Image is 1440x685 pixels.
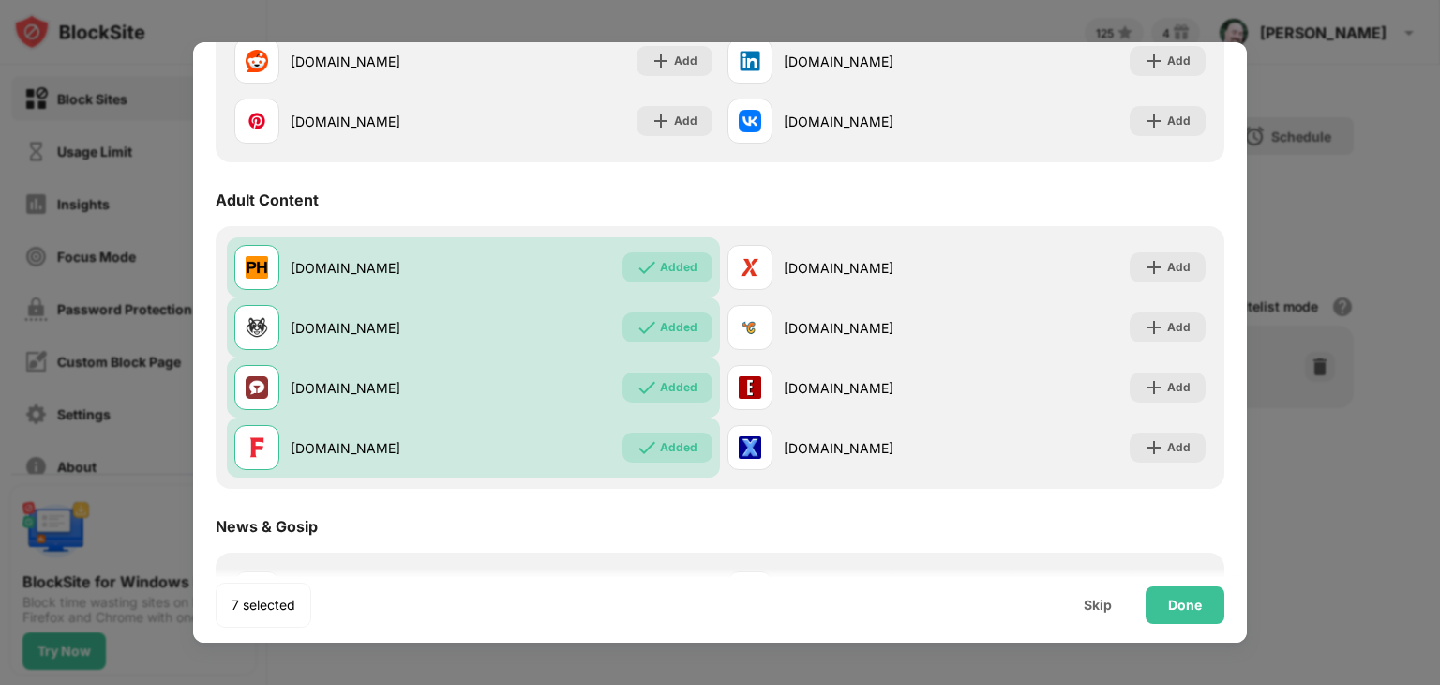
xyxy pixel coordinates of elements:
div: Skip [1084,598,1112,613]
div: [DOMAIN_NAME] [784,112,967,131]
div: Add [1167,438,1191,457]
div: Add [674,112,697,130]
img: favicons [246,376,268,399]
img: favicons [246,316,268,339]
div: Added [660,438,697,457]
div: [DOMAIN_NAME] [291,378,473,398]
div: Add [1167,378,1191,397]
div: [DOMAIN_NAME] [784,52,967,71]
div: Added [660,318,697,337]
div: Add [1167,52,1191,70]
div: [DOMAIN_NAME] [291,318,473,338]
img: favicons [246,436,268,459]
div: Add [1167,258,1191,277]
img: favicons [739,110,761,132]
img: favicons [739,436,761,459]
div: Adult Content [216,190,319,209]
img: favicons [246,110,268,132]
div: Add [1167,318,1191,337]
img: favicons [739,50,761,72]
div: Added [660,258,697,277]
div: [DOMAIN_NAME] [784,318,967,338]
img: favicons [739,376,761,399]
div: [DOMAIN_NAME] [784,378,967,398]
div: Add [674,52,697,70]
img: favicons [739,316,761,339]
img: favicons [739,256,761,279]
img: favicons [246,50,268,72]
div: Add [1167,112,1191,130]
div: [DOMAIN_NAME] [291,112,473,131]
div: 7 selected [232,596,295,615]
div: Added [660,378,697,397]
div: [DOMAIN_NAME] [291,52,473,71]
div: [DOMAIN_NAME] [291,438,473,458]
div: Done [1168,598,1202,613]
div: [DOMAIN_NAME] [784,438,967,458]
div: [DOMAIN_NAME] [291,258,473,278]
div: News & Gosip [216,517,318,536]
img: favicons [246,256,268,279]
div: [DOMAIN_NAME] [784,258,967,278]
